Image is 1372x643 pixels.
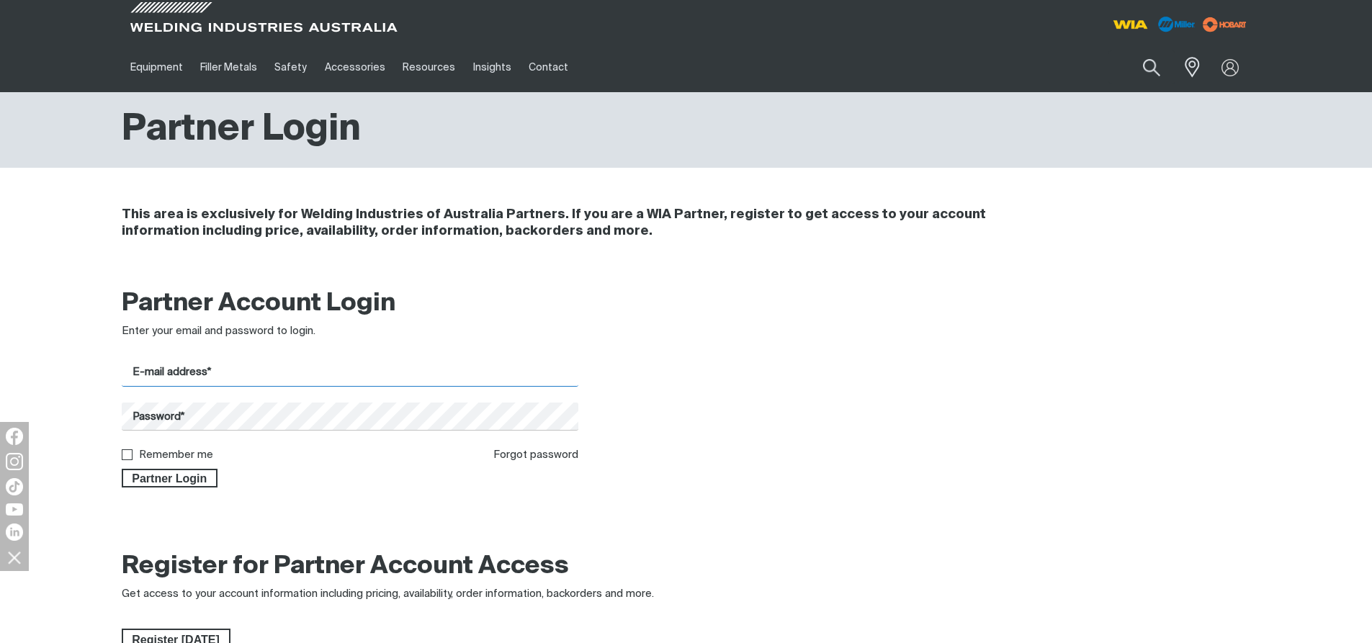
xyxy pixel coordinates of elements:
[493,449,578,460] a: Forgot password
[1108,50,1175,84] input: Product name or item number...
[139,449,213,460] label: Remember me
[1127,50,1176,84] button: Search products
[316,42,394,92] a: Accessories
[122,207,1059,240] h4: This area is exclusively for Welding Industries of Australia Partners. If you are a WIA Partner, ...
[1198,14,1251,35] img: miller
[122,588,654,599] span: Get access to your account information including pricing, availability, order information, backor...
[122,551,569,583] h2: Register for Partner Account Access
[2,545,27,570] img: hide socials
[122,42,969,92] nav: Main
[520,42,577,92] a: Contact
[266,42,315,92] a: Safety
[122,107,361,153] h1: Partner Login
[6,428,23,445] img: Facebook
[122,42,192,92] a: Equipment
[6,503,23,516] img: YouTube
[6,523,23,541] img: LinkedIn
[192,42,266,92] a: Filler Metals
[6,453,23,470] img: Instagram
[123,469,217,487] span: Partner Login
[122,288,579,320] h2: Partner Account Login
[122,323,579,340] div: Enter your email and password to login.
[394,42,464,92] a: Resources
[464,42,519,92] a: Insights
[122,469,218,487] button: Partner Login
[6,478,23,495] img: TikTok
